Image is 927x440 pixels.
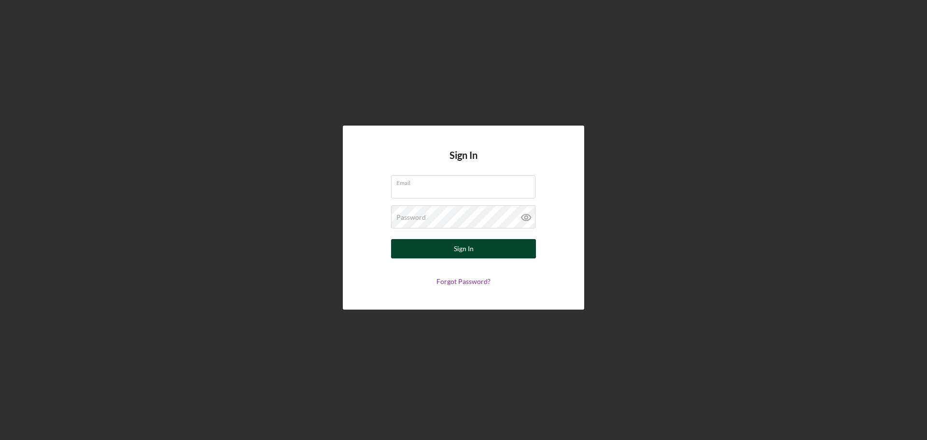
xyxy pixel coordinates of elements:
[396,176,535,186] label: Email
[449,150,478,175] h4: Sign In
[454,239,474,258] div: Sign In
[436,277,491,285] a: Forgot Password?
[391,239,536,258] button: Sign In
[396,213,426,221] label: Password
